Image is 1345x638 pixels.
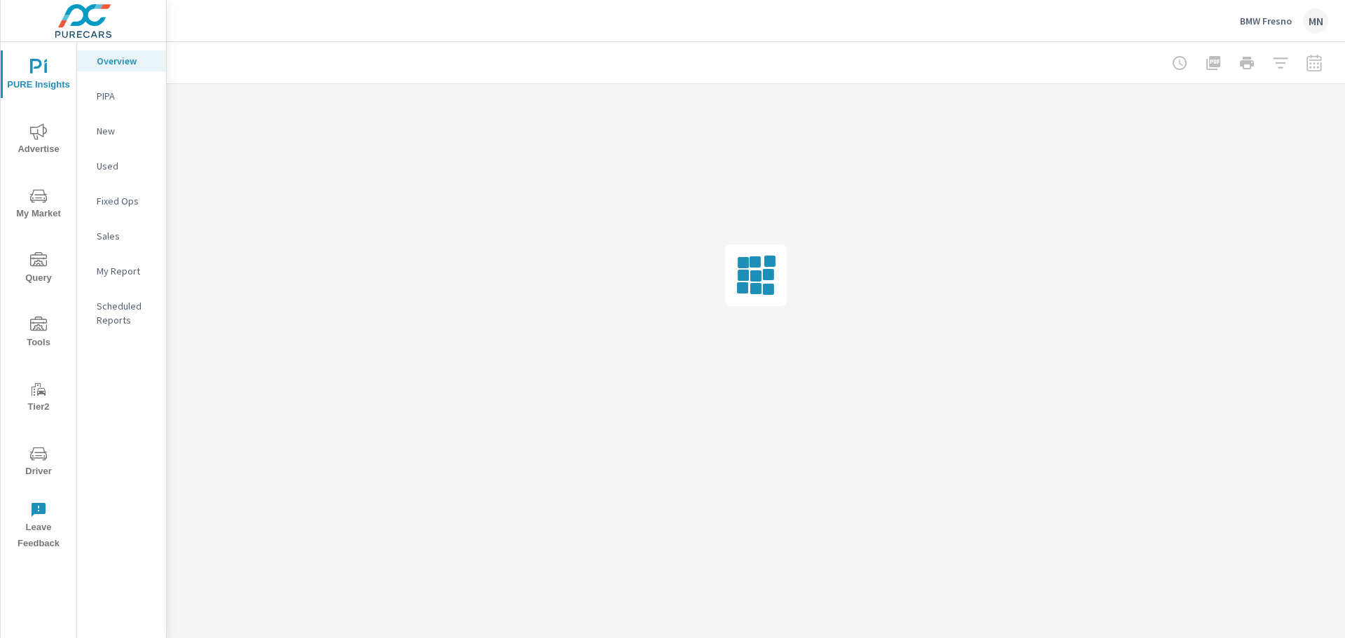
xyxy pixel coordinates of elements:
[97,159,155,173] p: Used
[1,42,76,557] div: nav menu
[97,229,155,243] p: Sales
[5,123,72,158] span: Advertise
[97,264,155,278] p: My Report
[97,194,155,208] p: Fixed Ops
[5,381,72,415] span: Tier2
[5,252,72,286] span: Query
[97,124,155,138] p: New
[5,501,72,552] span: Leave Feedback
[97,89,155,103] p: PIPA
[1303,8,1328,34] div: MN
[77,296,166,331] div: Scheduled Reports
[97,299,155,327] p: Scheduled Reports
[97,54,155,68] p: Overview
[77,190,166,211] div: Fixed Ops
[1240,15,1292,27] p: BMW Fresno
[77,50,166,71] div: Overview
[77,261,166,282] div: My Report
[5,188,72,222] span: My Market
[5,445,72,480] span: Driver
[77,155,166,176] div: Used
[77,85,166,106] div: PIPA
[5,317,72,351] span: Tools
[5,59,72,93] span: PURE Insights
[77,120,166,141] div: New
[77,226,166,247] div: Sales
